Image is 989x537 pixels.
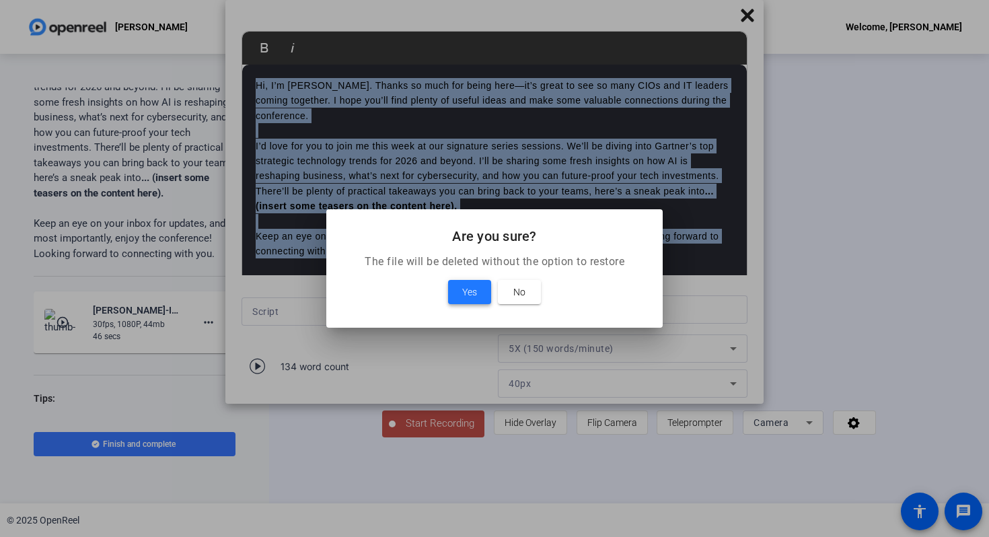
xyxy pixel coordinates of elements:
button: No [498,280,541,304]
span: No [513,284,525,300]
button: Yes [448,280,491,304]
p: The file will be deleted without the option to restore [342,254,647,270]
span: Yes [462,284,477,300]
h2: Are you sure? [342,225,647,247]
